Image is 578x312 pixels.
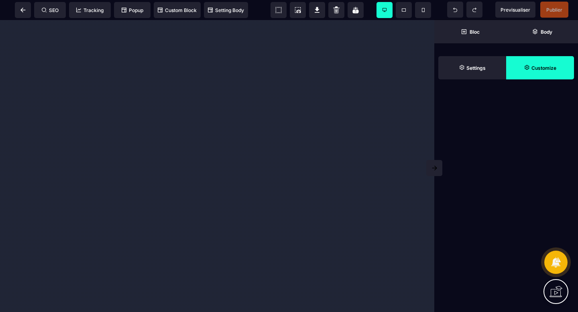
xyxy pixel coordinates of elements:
[290,2,306,18] span: Screenshot
[158,7,197,13] span: Custom Block
[470,29,480,35] strong: Bloc
[466,65,486,71] strong: Settings
[438,56,506,79] span: Settings
[122,7,143,13] span: Popup
[506,56,574,79] span: Open Style Manager
[546,7,562,13] span: Publier
[208,7,244,13] span: Setting Body
[434,20,506,43] span: Open Blocks
[271,2,287,18] span: View components
[541,29,552,35] strong: Body
[501,7,530,13] span: Previsualiser
[42,7,59,13] span: SEO
[76,7,104,13] span: Tracking
[531,65,556,71] strong: Customize
[495,2,535,18] span: Preview
[506,20,578,43] span: Open Layer Manager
